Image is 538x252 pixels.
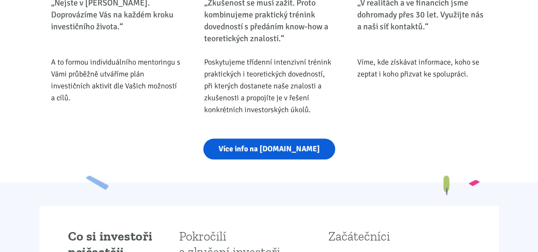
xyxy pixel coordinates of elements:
[203,139,335,159] a: Více info na [DOMAIN_NAME]
[51,56,181,104] div: A to formou individuálního mentoringu s Vámi průběžně utváříme plán investičních aktivit dle Vaši...
[204,56,334,116] div: Poskytujeme třídenní intenzivní trénink praktických i teoretických dovedností, při kterých dostan...
[357,56,487,80] div: Víme, kde získávat informace, koho se zeptat i koho přizvat ke spolupráci.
